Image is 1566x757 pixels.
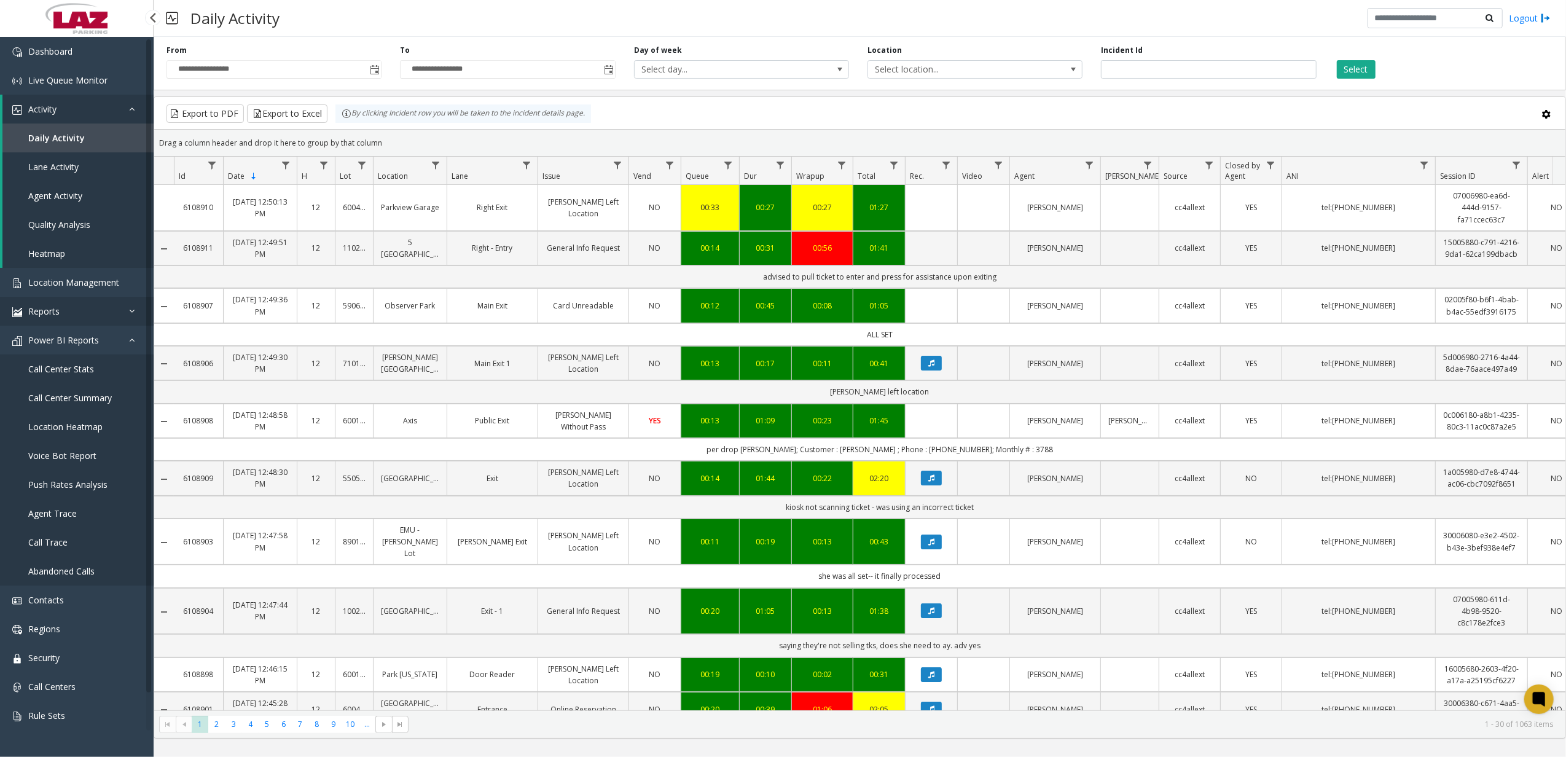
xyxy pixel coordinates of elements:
[1017,242,1093,254] a: [PERSON_NAME]
[662,157,678,173] a: Vend Filter Menu
[12,105,22,115] img: 'icon'
[861,536,898,547] div: 00:43
[720,157,737,173] a: Queue Filter Menu
[28,45,72,57] span: Dashboard
[455,669,530,680] a: Door Reader
[1541,12,1551,25] img: logout
[799,536,845,547] div: 00:13
[231,237,289,260] a: [DATE] 12:49:51 PM
[747,300,784,312] div: 00:45
[305,473,327,484] a: 12
[799,358,845,369] a: 00:11
[861,358,898,369] div: 00:41
[181,669,216,680] a: 6108898
[305,669,327,680] a: 12
[1443,409,1520,433] a: 0c006180-a8b1-4235-80c3-11ac0c87a2e5
[1017,669,1093,680] a: [PERSON_NAME]
[1017,605,1093,617] a: [PERSON_NAME]
[2,181,154,210] a: Agent Activity
[747,358,784,369] a: 00:17
[28,536,68,548] span: Call Trace
[1167,536,1213,547] a: cc4allext
[747,669,784,680] a: 00:10
[636,415,673,426] a: YES
[747,605,784,617] div: 01:05
[649,358,661,369] span: NO
[343,242,366,254] a: 110291
[689,202,732,213] a: 00:33
[343,300,366,312] a: 590652
[342,109,351,119] img: infoIcon.svg
[28,421,103,433] span: Location Heatmap
[649,202,661,213] span: NO
[636,473,673,484] a: NO
[247,104,327,123] button: Export to Excel
[649,606,661,616] span: NO
[1509,12,1551,25] a: Logout
[12,625,22,635] img: 'icon'
[12,47,22,57] img: 'icon'
[861,473,898,484] a: 02:20
[1201,157,1218,173] a: Source Filter Menu
[649,415,661,426] span: YES
[861,669,898,680] a: 00:31
[546,409,621,433] a: [PERSON_NAME] Without Pass
[428,157,444,173] a: Location Filter Menu
[181,473,216,484] a: 6108909
[689,605,732,617] a: 00:20
[28,363,94,375] span: Call Center Stats
[154,244,174,254] a: Collapse Details
[28,594,64,606] span: Contacts
[1228,473,1274,484] a: NO
[455,415,530,426] a: Public Exit
[634,45,682,56] label: Day of week
[834,157,850,173] a: Wrapup Filter Menu
[28,565,95,577] span: Abandoned Calls
[455,536,530,547] a: [PERSON_NAME] Exit
[181,536,216,547] a: 6108903
[636,669,673,680] a: NO
[28,305,60,317] span: Reports
[1108,415,1151,426] a: [PERSON_NAME]
[1263,157,1279,173] a: Closed by Agent Filter Menu
[861,300,898,312] a: 01:05
[2,239,154,268] a: Heatmap
[689,536,732,547] div: 00:11
[1290,242,1428,254] a: tel:[PHONE_NUMBER]
[354,157,370,173] a: Lot Filter Menu
[455,202,530,213] a: Right Exit
[546,242,621,254] a: General Info Request
[1443,351,1520,375] a: 5d006980-2716-4a44-8dae-76aace497a49
[28,161,79,173] span: Lane Activity
[1443,594,1520,629] a: 07005980-611d-4b98-9520-c8c178e2fce3
[381,669,439,680] a: Park [US_STATE]
[28,623,60,635] span: Regions
[1017,358,1093,369] a: [PERSON_NAME]
[343,358,366,369] a: 710139
[181,242,216,254] a: 6108911
[28,74,108,86] span: Live Queue Monitor
[799,669,845,680] div: 00:02
[181,358,216,369] a: 6108906
[1290,202,1428,213] a: tel:[PHONE_NUMBER]
[747,473,784,484] a: 01:44
[1017,536,1093,547] a: [PERSON_NAME]
[546,530,621,553] a: [PERSON_NAME] Left Location
[799,300,845,312] div: 00:08
[455,605,530,617] a: Exit - 1
[231,294,289,317] a: [DATE] 12:49:36 PM
[689,415,732,426] a: 00:13
[28,450,96,461] span: Voice Bot Report
[636,242,673,254] a: NO
[1228,358,1274,369] a: YES
[689,669,732,680] a: 00:19
[747,536,784,547] a: 00:19
[28,334,99,346] span: Power BI Reports
[28,277,119,288] span: Location Management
